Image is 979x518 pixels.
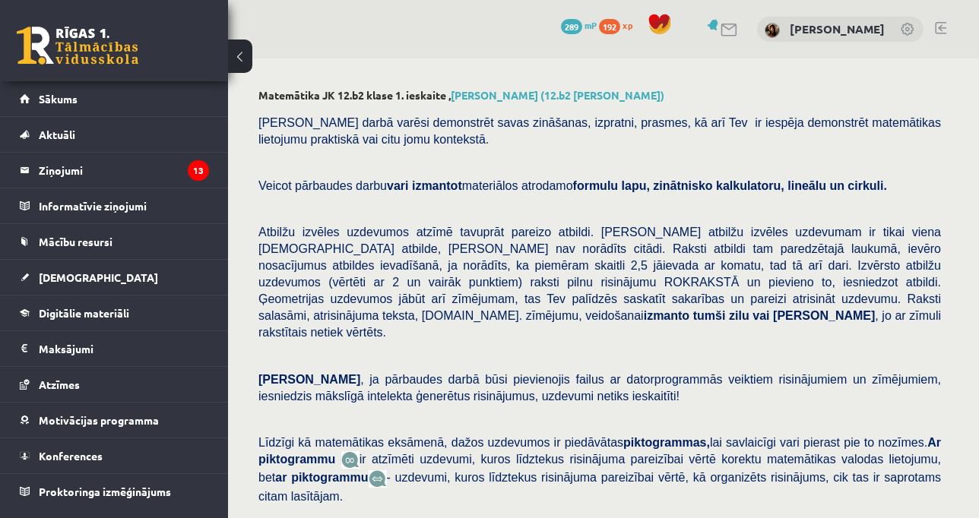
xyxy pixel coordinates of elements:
[39,485,171,498] span: Proktoringa izmēģinājums
[20,403,209,437] a: Motivācijas programma
[20,188,209,223] a: Informatīvie ziņojumi
[20,117,209,152] a: Aktuāli
[599,19,640,31] a: 192 xp
[258,89,949,102] h2: Matemātika JK 12.b2 klase 1. ieskaite ,
[20,260,209,295] a: [DEMOGRAPHIC_DATA]
[39,235,112,248] span: Mācību resursi
[20,474,209,509] a: Proktoringa izmēģinājums
[20,295,209,330] a: Digitālie materiāli
[275,471,368,484] b: ar piktogrammu
[258,179,887,192] span: Veicot pārbaudes darbu materiālos atrodamo
[623,436,710,449] b: piktogrammas,
[623,19,632,31] span: xp
[39,92,78,106] span: Sākums
[387,179,462,192] b: vari izmantot
[39,270,158,284] span: [DEMOGRAPHIC_DATA]
[39,413,159,427] span: Motivācijas programma
[39,377,80,391] span: Atzīmes
[39,128,75,141] span: Aktuāli
[369,470,387,488] img: wKvN42sLe3LLwAAAABJRU5ErkJggg==
[258,116,941,146] span: [PERSON_NAME] darbā varēsi demonstrēt savas zināšanas, izpratni, prasmes, kā arī Tev ir iespēja d...
[39,306,129,320] span: Digitālie materiāli
[258,373,941,403] span: , ja pārbaudes darbā būsi pievienojis failus ar datorprogrammās veiktiem risinājumiem un zīmējumi...
[20,331,209,366] a: Maksājumi
[258,436,941,466] span: Līdzīgi kā matemātikas eksāmenā, dažos uzdevumos ir piedāvātas lai savlaicīgi vari pierast pie to...
[258,226,941,339] span: Atbilžu izvēles uzdevumos atzīmē tavuprāt pareizo atbildi. [PERSON_NAME] atbilžu izvēles uzdevuma...
[765,23,780,38] img: Nikola Maļinovska
[790,21,885,36] a: [PERSON_NAME]
[451,88,664,102] a: [PERSON_NAME] (12.b2 [PERSON_NAME])
[39,153,209,188] legend: Ziņojumi
[20,153,209,188] a: Ziņojumi13
[188,160,209,181] i: 13
[585,19,597,31] span: mP
[258,471,941,502] span: - uzdevumi, kuros līdztekus risinājuma pareizībai vērtē, kā organizēts risinājums, cik tas ir sap...
[644,309,689,322] b: izmanto
[20,81,209,116] a: Sākums
[258,453,941,484] span: ir atzīmēti uzdevumi, kuros līdztekus risinājuma pareizībai vērtē korektu matemātikas valodas lie...
[573,179,887,192] b: formulu lapu, zinātnisko kalkulatoru, lineālu un cirkuli.
[39,188,209,223] legend: Informatīvie ziņojumi
[20,224,209,259] a: Mācību resursi
[39,331,209,366] legend: Maksājumi
[17,27,138,65] a: Rīgas 1. Tālmācības vidusskola
[693,309,876,322] b: tumši zilu vai [PERSON_NAME]
[561,19,582,34] span: 289
[599,19,620,34] span: 192
[258,373,360,386] span: [PERSON_NAME]
[39,449,103,463] span: Konferences
[561,19,597,31] a: 289 mP
[341,451,360,469] img: JfuEzvunn4EvwAAAAASUVORK5CYII=
[20,367,209,402] a: Atzīmes
[20,438,209,473] a: Konferences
